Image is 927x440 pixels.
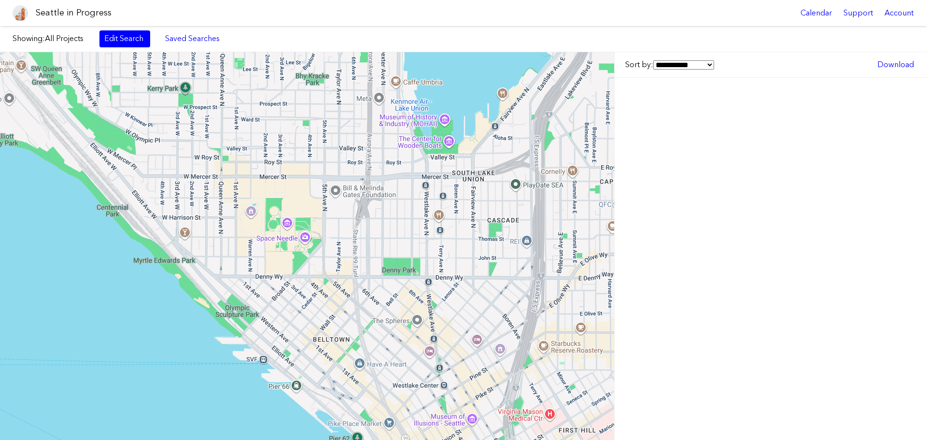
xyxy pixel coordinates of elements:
a: Download [872,57,919,73]
label: Showing: [13,33,90,44]
label: Sort by: [625,59,714,70]
img: favicon-96x96.png [13,5,28,21]
select: Sort by: [653,60,714,70]
a: Saved Searches [160,30,225,47]
h1: Seattle in Progress [36,7,112,19]
a: Edit Search [99,30,150,47]
span: All Projects [45,34,84,43]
